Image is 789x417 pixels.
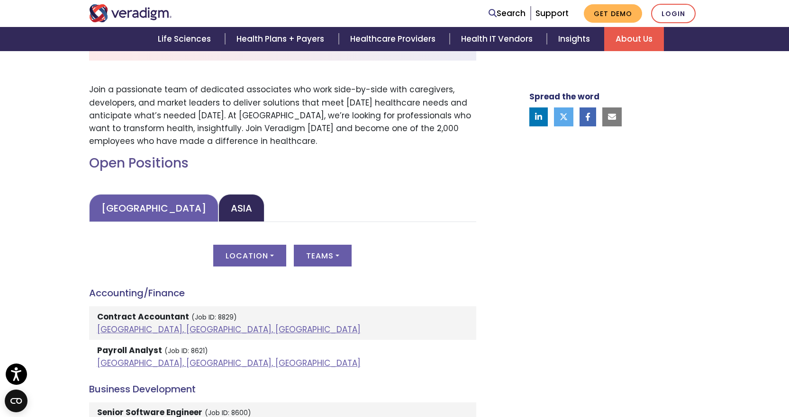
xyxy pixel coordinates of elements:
[604,27,664,51] a: About Us
[547,27,604,51] a: Insights
[97,311,189,322] strong: Contract Accountant
[89,4,172,22] img: Veradigm logo
[294,245,352,266] button: Teams
[89,287,476,299] h4: Accounting/Finance
[339,27,450,51] a: Healthcare Providers
[584,4,642,23] a: Get Demo
[225,27,338,51] a: Health Plans + Payers
[89,383,476,395] h4: Business Development
[89,83,476,148] p: Join a passionate team of dedicated associates who work side-by-side with caregivers, developers,...
[97,357,361,369] a: [GEOGRAPHIC_DATA], [GEOGRAPHIC_DATA], [GEOGRAPHIC_DATA]
[218,194,264,222] a: Asia
[489,7,526,20] a: Search
[191,313,237,322] small: (Job ID: 8829)
[5,390,27,412] button: Open CMP widget
[164,346,208,355] small: (Job ID: 8621)
[450,27,547,51] a: Health IT Vendors
[651,4,696,23] a: Login
[146,27,225,51] a: Life Sciences
[529,91,599,102] strong: Spread the word
[89,155,476,171] h2: Open Positions
[535,8,569,19] a: Support
[97,324,361,335] a: [GEOGRAPHIC_DATA], [GEOGRAPHIC_DATA], [GEOGRAPHIC_DATA]
[97,345,162,356] strong: Payroll Analyst
[213,245,286,266] button: Location
[89,194,218,222] a: [GEOGRAPHIC_DATA]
